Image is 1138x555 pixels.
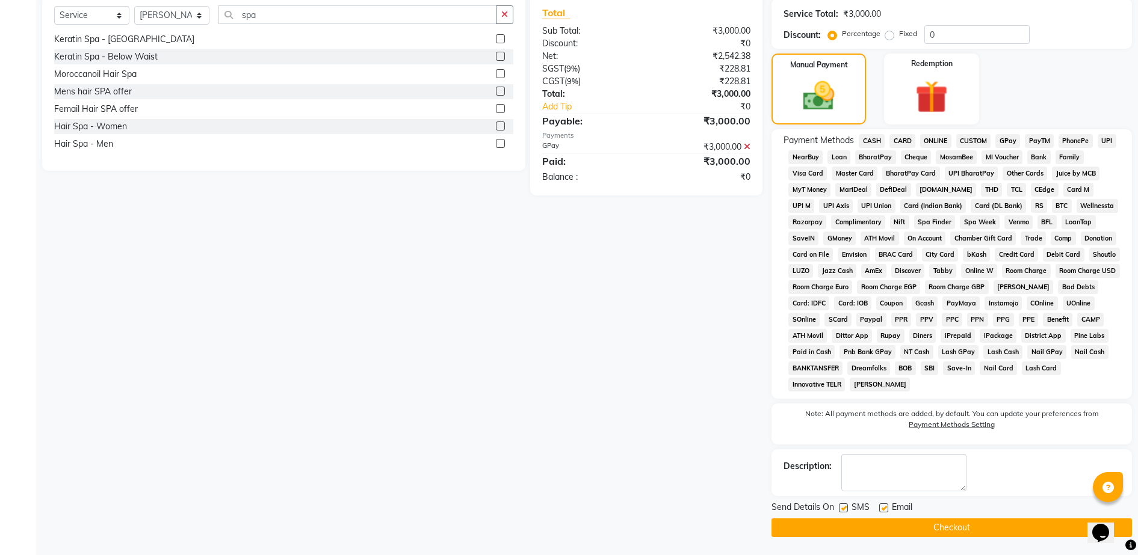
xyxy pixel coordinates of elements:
[983,345,1022,359] span: Lash Cash
[961,264,997,278] span: Online W
[646,75,759,88] div: ₹228.81
[832,167,877,180] span: Master Card
[916,313,937,327] span: PPV
[1019,313,1039,327] span: PPE
[840,345,895,359] span: Pnb Bank GPay
[852,501,870,516] span: SMS
[936,150,977,164] span: MosamBee
[921,361,939,375] span: SBI
[793,78,844,114] img: _cash.svg
[890,215,909,229] span: Nift
[772,518,1132,537] button: Checkout
[916,183,977,197] span: [DOMAIN_NAME]
[943,361,975,375] span: Save-In
[1063,296,1095,310] span: UOnline
[788,313,820,327] span: SOnline
[646,141,759,153] div: ₹3,000.00
[891,313,912,327] span: PPR
[945,167,998,180] span: UPI BharatPay
[855,150,896,164] span: BharatPay
[1051,232,1076,245] span: Comp
[1056,264,1120,278] span: Room Charge USD
[876,296,907,310] span: Coupon
[827,150,850,164] span: Loan
[784,8,838,20] div: Service Total:
[900,199,966,213] span: Card (Indian Bank)
[784,29,821,41] div: Discount:
[788,248,833,262] span: Card on File
[784,460,832,473] div: Description:
[831,215,885,229] span: Complimentary
[542,76,564,87] span: CGST
[982,150,1022,164] span: MI Voucher
[533,154,646,168] div: Paid:
[1021,329,1066,343] span: District App
[1003,167,1047,180] span: Other Cards
[1002,264,1051,278] span: Room Charge
[850,378,910,391] span: [PERSON_NAME]
[788,150,823,164] span: NearBuy
[889,134,915,148] span: CARD
[1077,199,1118,213] span: Wellnessta
[967,313,988,327] span: PPN
[914,215,956,229] span: Spa Finder
[832,329,872,343] span: Dittor App
[858,199,895,213] span: UPI Union
[533,25,646,37] div: Sub Total:
[823,232,856,245] span: GMoney
[901,150,932,164] span: Cheque
[861,232,899,245] span: ATH Movil
[788,183,830,197] span: MyT Money
[824,313,852,327] span: SCard
[911,58,953,69] label: Redemption
[835,183,871,197] span: MariDeal
[54,138,113,150] div: Hair Spa - Men
[542,63,564,74] span: SGST
[963,248,990,262] span: bKash
[1071,329,1109,343] span: Pine Labs
[847,361,890,375] span: Dreamfolks
[533,100,665,113] a: Add Tip
[981,183,1002,197] span: THD
[54,85,132,98] div: Mens hair SPA offer
[566,64,578,73] span: 9%
[533,114,646,128] div: Payable:
[533,37,646,50] div: Discount:
[1077,313,1104,327] span: CAMP
[920,134,951,148] span: ONLINE
[838,248,870,262] span: Envision
[877,329,905,343] span: Rupay
[1089,248,1120,262] span: Shoutlo
[875,248,917,262] span: BRAC Card
[971,199,1026,213] span: Card (DL Bank)
[567,76,578,86] span: 9%
[1021,232,1046,245] span: Trade
[925,280,989,294] span: Room Charge GBP
[772,501,834,516] span: Send Details On
[985,296,1022,310] span: Instamojo
[834,296,871,310] span: Card: IOB
[956,134,991,148] span: CUSTOM
[666,100,760,113] div: ₹0
[909,329,936,343] span: Diners
[993,313,1014,327] span: PPG
[980,329,1016,343] span: iPackage
[1062,215,1096,229] span: LoanTap
[818,264,856,278] span: Jazz Cash
[960,215,1000,229] span: Spa Week
[646,63,759,75] div: ₹228.81
[1052,167,1099,180] span: Juice by MCB
[54,51,158,63] div: Keratin Spa - Below Waist
[1031,183,1059,197] span: CEdge
[788,378,845,391] span: Innovative TELR
[980,361,1017,375] span: Nail Card
[892,501,912,516] span: Email
[950,232,1016,245] span: Chamber Gift Card
[929,264,956,278] span: Tabby
[1025,134,1054,148] span: PayTM
[856,313,886,327] span: Paypal
[1071,345,1109,359] span: Nail Cash
[533,171,646,183] div: Balance :
[861,264,886,278] span: AmEx
[843,8,881,20] div: ₹3,000.00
